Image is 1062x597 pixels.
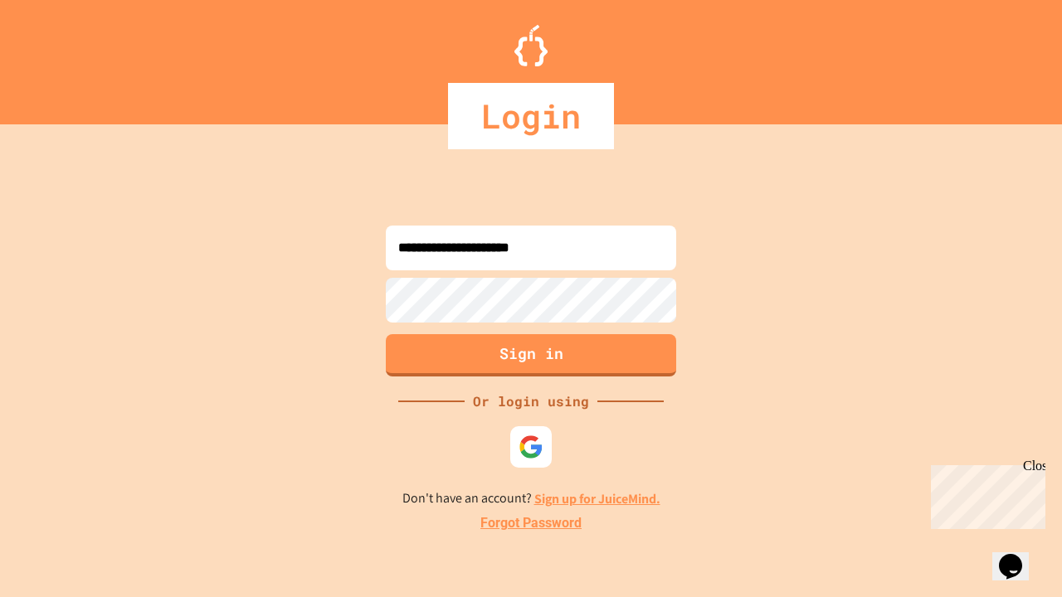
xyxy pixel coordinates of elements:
div: Chat with us now!Close [7,7,114,105]
a: Sign up for JuiceMind. [534,490,660,507]
img: google-icon.svg [519,434,543,459]
iframe: chat widget [992,531,1045,580]
div: Login [448,83,614,149]
a: Forgot Password [480,513,582,533]
button: Sign in [386,334,676,376]
img: Logo.svg [514,25,548,66]
iframe: chat widget [924,459,1045,529]
p: Don't have an account? [402,488,660,509]
div: Or login using [465,391,597,411]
